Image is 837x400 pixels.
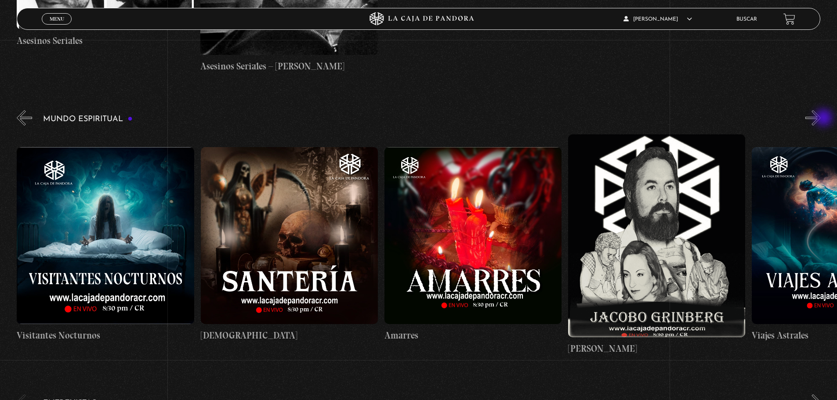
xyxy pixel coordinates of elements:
[384,328,562,342] h4: Amarres
[568,342,745,356] h4: [PERSON_NAME]
[50,16,64,22] span: Menu
[43,115,133,123] h3: Mundo Espiritual
[17,110,32,126] button: Previous
[47,24,67,30] span: Cerrar
[200,59,377,73] h4: Asesinos Seriales – [PERSON_NAME]
[736,17,757,22] a: Buscar
[783,13,795,25] a: View your shopping cart
[17,132,194,357] a: Visitantes Nocturnos
[568,132,745,357] a: [PERSON_NAME]
[384,132,562,357] a: Amarres
[201,132,378,357] a: [DEMOGRAPHIC_DATA]
[17,34,194,48] h4: Asesinos Seriales
[805,110,821,126] button: Next
[623,17,692,22] span: [PERSON_NAME]
[17,328,194,342] h4: Visitantes Nocturnos
[201,328,378,342] h4: [DEMOGRAPHIC_DATA]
